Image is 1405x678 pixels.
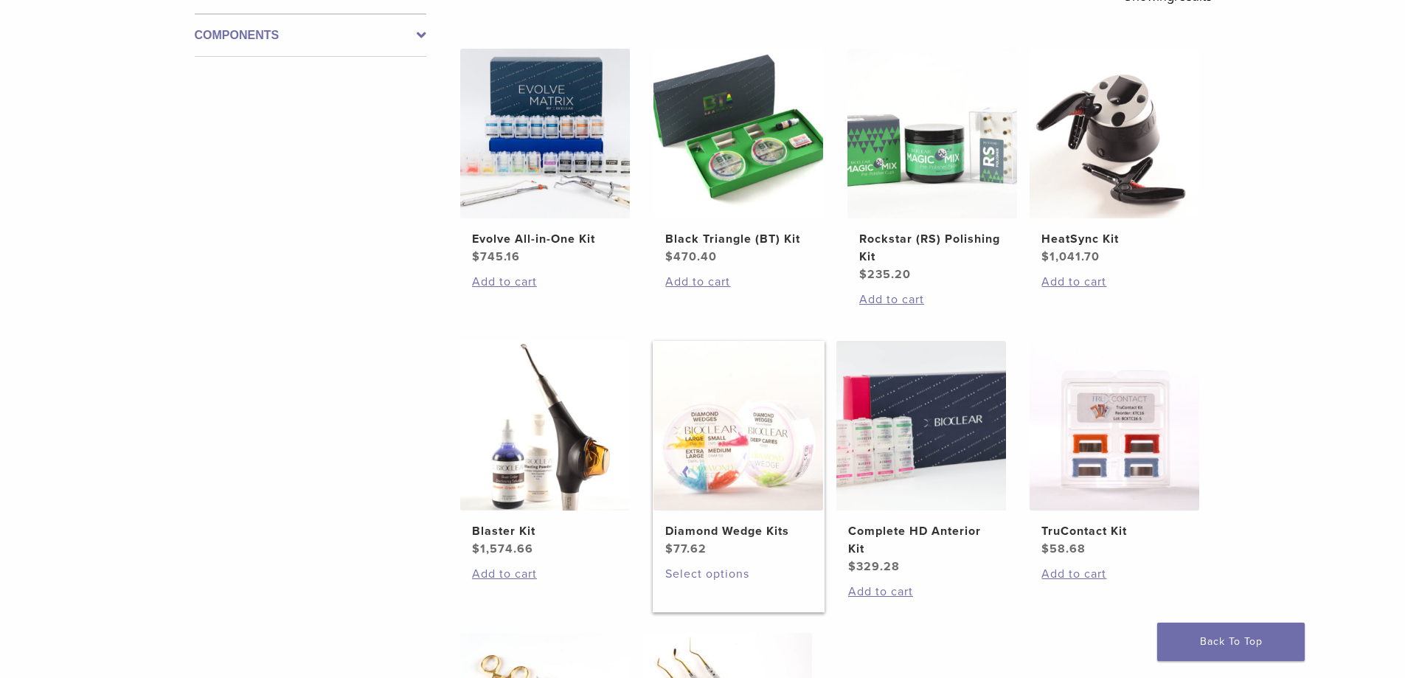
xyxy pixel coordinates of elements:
a: Add to cart: “HeatSync Kit” [1041,273,1187,291]
img: Evolve All-in-One Kit [460,49,630,218]
a: Add to cart: “Evolve All-in-One Kit” [472,273,618,291]
span: $ [472,542,480,556]
span: $ [859,267,867,282]
a: Add to cart: “TruContact Kit” [1041,565,1187,583]
span: $ [472,249,480,264]
img: TruContact Kit [1030,341,1199,511]
bdi: 1,041.70 [1041,249,1100,264]
span: $ [1041,542,1050,556]
span: $ [848,559,856,574]
bdi: 470.40 [665,249,717,264]
img: Black Triangle (BT) Kit [653,49,823,218]
img: Complete HD Anterior Kit [836,341,1006,511]
span: $ [665,249,673,264]
img: Rockstar (RS) Polishing Kit [847,49,1017,218]
h2: Blaster Kit [472,522,618,540]
a: Diamond Wedge KitsDiamond Wedge Kits $77.62 [653,341,825,558]
a: TruContact KitTruContact Kit $58.68 [1029,341,1201,558]
img: HeatSync Kit [1030,49,1199,218]
a: Select options for “Diamond Wedge Kits” [665,565,811,583]
bdi: 745.16 [472,249,520,264]
h2: Black Triangle (BT) Kit [665,230,811,248]
label: Components [195,27,426,44]
h2: Complete HD Anterior Kit [848,522,994,558]
a: Evolve All-in-One KitEvolve All-in-One Kit $745.16 [459,49,631,266]
h2: Rockstar (RS) Polishing Kit [859,230,1005,266]
bdi: 1,574.66 [472,542,533,556]
h2: TruContact Kit [1041,522,1187,540]
h2: Diamond Wedge Kits [665,522,811,540]
a: Rockstar (RS) Polishing KitRockstar (RS) Polishing Kit $235.20 [847,49,1019,283]
a: Add to cart: “Rockstar (RS) Polishing Kit” [859,291,1005,308]
a: Black Triangle (BT) KitBlack Triangle (BT) Kit $470.40 [653,49,825,266]
img: Blaster Kit [460,341,630,511]
h2: HeatSync Kit [1041,230,1187,248]
bdi: 235.20 [859,267,911,282]
a: Add to cart: “Complete HD Anterior Kit” [848,583,994,601]
h2: Evolve All-in-One Kit [472,230,618,248]
a: Add to cart: “Black Triangle (BT) Kit” [665,273,811,291]
img: Diamond Wedge Kits [653,341,823,511]
a: HeatSync KitHeatSync Kit $1,041.70 [1029,49,1201,266]
a: Complete HD Anterior KitComplete HD Anterior Kit $329.28 [836,341,1007,575]
bdi: 77.62 [665,542,707,556]
span: $ [665,542,673,556]
a: Back To Top [1157,623,1305,661]
bdi: 329.28 [848,559,900,574]
bdi: 58.68 [1041,542,1086,556]
span: $ [1041,249,1050,264]
a: Blaster KitBlaster Kit $1,574.66 [459,341,631,558]
a: Add to cart: “Blaster Kit” [472,565,618,583]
